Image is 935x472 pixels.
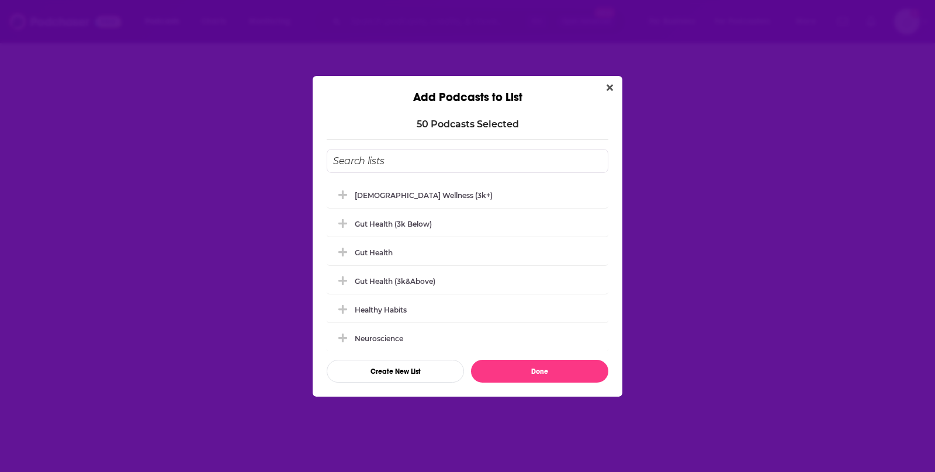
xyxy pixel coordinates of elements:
div: Gut Health [327,240,608,265]
div: Gut Health [355,248,393,257]
button: Close [602,81,618,95]
div: Gut Health (3k&above) [327,268,608,294]
button: Done [471,360,608,383]
div: Neuroscience [355,334,403,343]
div: Healthy Habits [355,306,407,314]
div: Add Podcast To List [327,149,608,383]
input: Search lists [327,149,608,173]
p: 50 Podcast s Selected [417,119,519,130]
div: Add Podcasts to List [313,76,622,105]
div: [DEMOGRAPHIC_DATA] Wellness (3k+) [355,191,493,200]
div: Gut Health (3k&above) [355,277,435,286]
div: Healthy Habits [327,297,608,322]
button: Create New List [327,360,464,383]
div: Gut Health (3k Below) [327,211,608,237]
div: Christian Wellness (3k+) [327,182,608,208]
div: Neuroscience [327,325,608,351]
div: Gut Health (3k Below) [355,220,432,228]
